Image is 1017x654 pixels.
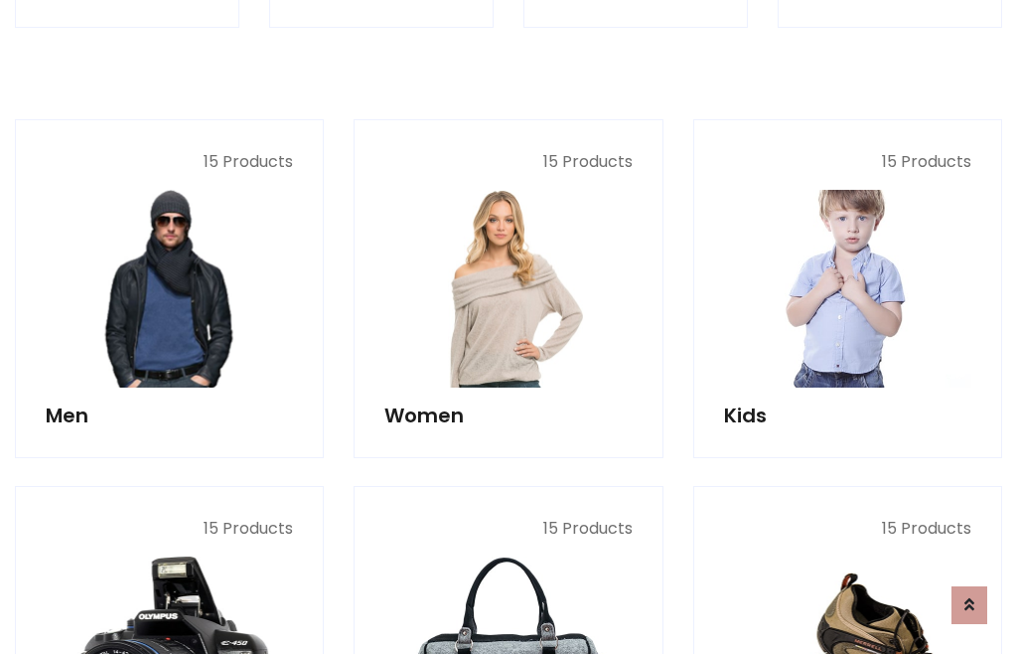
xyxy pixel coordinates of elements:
[724,150,971,174] p: 15 Products
[46,150,293,174] p: 15 Products
[384,517,632,541] p: 15 Products
[384,150,632,174] p: 15 Products
[46,517,293,541] p: 15 Products
[724,517,971,541] p: 15 Products
[46,404,293,427] h5: Men
[724,404,971,427] h5: Kids
[384,404,632,427] h5: Women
